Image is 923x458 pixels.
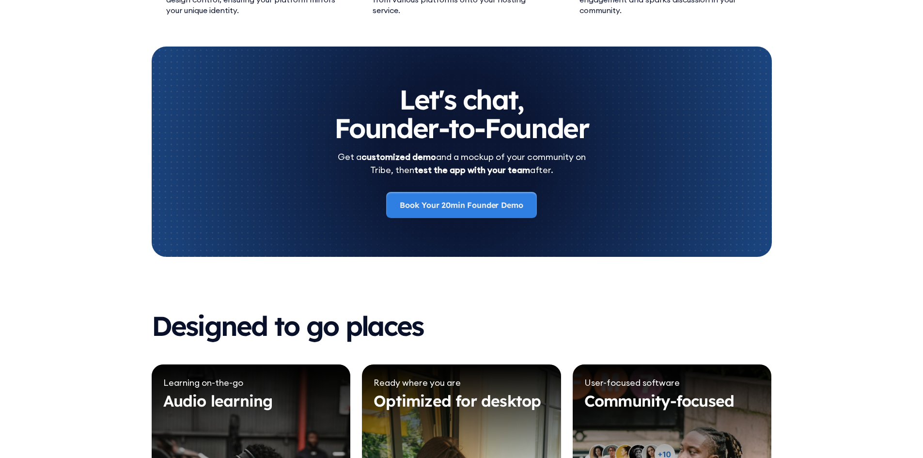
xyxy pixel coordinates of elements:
[414,164,530,175] strong: test the app with your team
[152,311,772,341] h3: Designed to go places
[361,151,436,162] strong: customized demo
[386,192,537,218] a: Book Your 20min Founder Demo
[163,391,273,411] h4: Audio learning
[374,376,541,389] div: Ready where you are
[163,376,273,389] div: Learning on-the-go
[338,150,586,176] div: Get a and a mockup of your community on Tribe, then after.
[374,391,541,411] h4: Optimized for desktop
[171,85,752,142] h2: Let's chat, Founder-to-Founder
[584,391,734,411] h4: Community-focused
[584,376,734,389] div: User-focused software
